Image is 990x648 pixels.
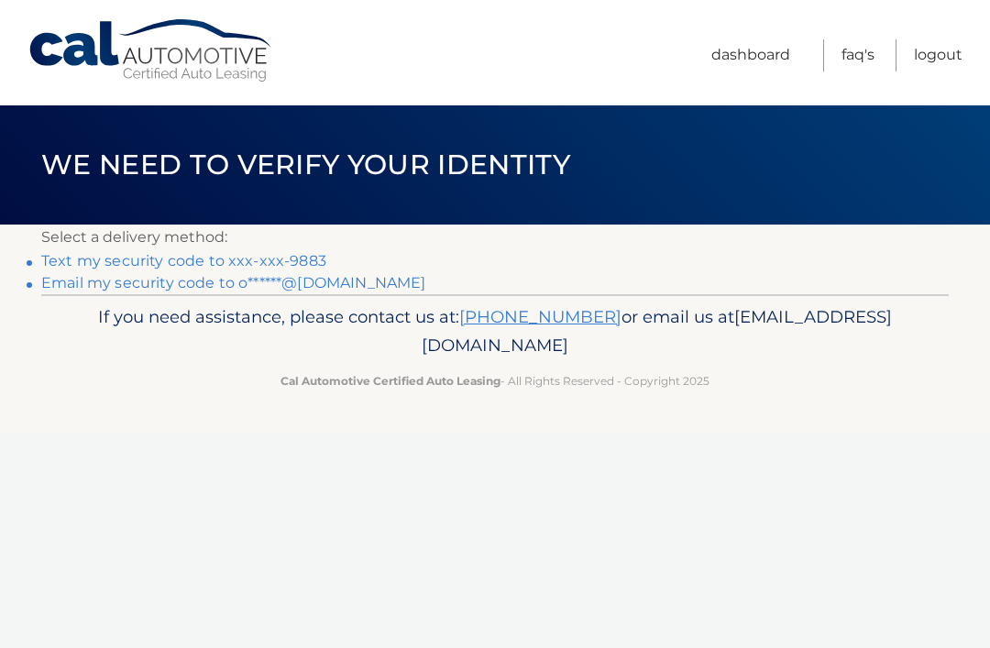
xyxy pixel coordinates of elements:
a: Cal Automotive [27,18,275,83]
a: [PHONE_NUMBER] [459,306,621,327]
a: Dashboard [711,39,790,71]
p: If you need assistance, please contact us at: or email us at [69,302,921,361]
span: We need to verify your identity [41,148,570,181]
a: Logout [914,39,962,71]
p: Select a delivery method: [41,225,949,250]
strong: Cal Automotive Certified Auto Leasing [280,374,500,388]
a: Email my security code to o******@[DOMAIN_NAME] [41,274,426,291]
a: FAQ's [841,39,874,71]
p: - All Rights Reserved - Copyright 2025 [69,371,921,390]
a: Text my security code to xxx-xxx-9883 [41,252,326,269]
